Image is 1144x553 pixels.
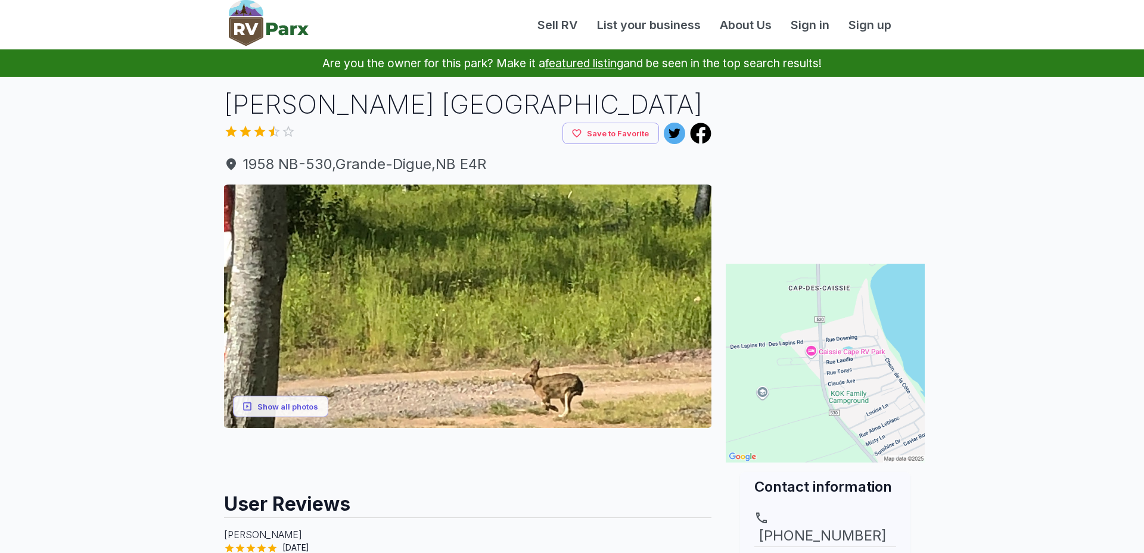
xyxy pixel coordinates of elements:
[528,16,587,34] a: Sell RV
[781,16,839,34] a: Sign in
[545,56,623,70] a: featured listing
[224,154,711,175] a: 1958 NB-530,Grande-Digue,NB E4R
[224,185,711,428] img: AAcXr8qu9RQC1bX-lwP5Sj32yfAQev3dS8Dkd4GFA-dPu1uPc2lrriqUXy_19pGcZcHNPzQUWWB9zAaa8sBkBPkKEYW176wqs...
[224,482,711,517] h2: User Reviews
[726,264,925,463] img: Map for Caissie Cape RV Park
[839,16,901,34] a: Sign up
[14,49,1130,77] p: Are you the owner for this park? Make it a and be seen in the top search results!
[224,154,711,175] span: 1958 NB-530 , Grande-Digue , NB E4R
[754,477,896,496] h2: Contact information
[224,428,711,482] iframe: Advertisement
[726,86,925,235] iframe: Advertisement
[233,395,328,417] button: Show all photos
[587,16,710,34] a: List your business
[754,511,896,546] a: [PHONE_NUMBER]
[224,527,711,542] p: [PERSON_NAME]
[710,16,781,34] a: About Us
[224,86,711,123] h1: [PERSON_NAME] [GEOGRAPHIC_DATA]
[562,123,659,145] button: Save to Favorite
